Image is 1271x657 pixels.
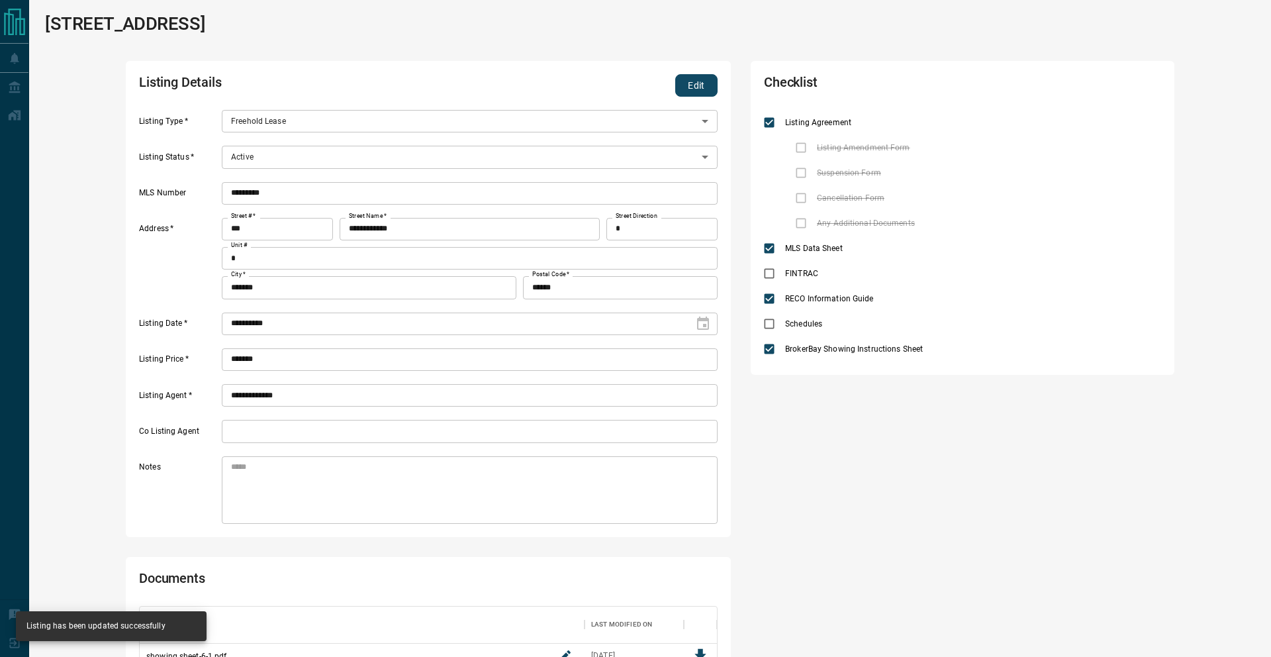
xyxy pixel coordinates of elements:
[139,318,218,335] label: Listing Date
[139,116,218,133] label: Listing Type
[532,270,569,279] label: Postal Code
[139,187,218,205] label: MLS Number
[782,318,825,330] span: Schedules
[814,192,888,204] span: Cancellation Form
[231,270,246,279] label: City
[139,74,486,97] h2: Listing Details
[139,390,218,407] label: Listing Agent
[139,462,218,524] label: Notes
[139,223,218,299] label: Address
[222,146,718,168] div: Active
[26,615,165,637] div: Listing has been updated successfully
[231,241,248,250] label: Unit #
[231,212,256,221] label: Street #
[675,74,718,97] button: Edit
[782,117,855,128] span: Listing Agreement
[139,354,218,371] label: Listing Price
[349,212,387,221] label: Street Name
[591,606,652,643] div: Last Modified On
[616,212,657,221] label: Street Direction
[782,343,926,355] span: BrokerBay Showing Instructions Sheet
[139,426,218,443] label: Co Listing Agent
[782,268,822,279] span: FINTRAC
[814,142,913,154] span: Listing Amendment Form
[140,606,585,643] div: Filename
[45,13,205,34] h1: [STREET_ADDRESS]
[222,110,718,132] div: Freehold Lease
[782,293,876,305] span: RECO Information Guide
[585,606,684,643] div: Last Modified On
[814,167,884,179] span: Suspension Form
[782,242,846,254] span: MLS Data Sheet
[139,152,218,169] label: Listing Status
[139,570,486,593] h2: Documents
[764,74,1002,97] h2: Checklist
[146,606,179,643] div: Filename
[814,217,918,229] span: Any Additional Documents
